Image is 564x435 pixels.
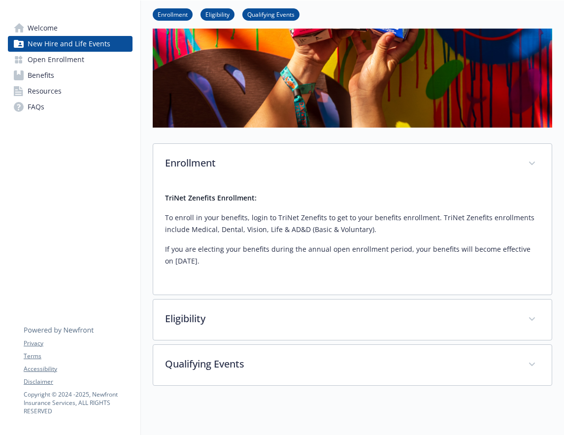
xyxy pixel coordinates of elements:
[8,36,133,52] a: New Hire and Life Events
[24,365,132,373] a: Accessibility
[153,9,193,19] a: Enrollment
[24,377,132,386] a: Disclaimer
[8,99,133,115] a: FAQs
[8,20,133,36] a: Welcome
[28,83,62,99] span: Resources
[28,52,84,67] span: Open Enrollment
[165,357,516,371] p: Qualifying Events
[153,144,552,184] div: Enrollment
[24,339,132,348] a: Privacy
[165,311,516,326] p: Eligibility
[24,390,132,415] p: Copyright © 2024 - 2025 , Newfront Insurance Services, ALL RIGHTS RESERVED
[153,345,552,385] div: Qualifying Events
[200,9,234,19] a: Eligibility
[28,36,110,52] span: New Hire and Life Events
[165,243,540,267] p: If you are electing your benefits during the annual open enrollment period, your benefits will be...
[28,67,54,83] span: Benefits
[28,20,58,36] span: Welcome
[242,9,299,19] a: Qualifying Events
[8,67,133,83] a: Benefits
[24,352,132,361] a: Terms
[8,83,133,99] a: Resources
[165,193,257,202] strong: TriNet Zenefits Enrollment:
[8,52,133,67] a: Open Enrollment
[153,184,552,295] div: Enrollment
[165,212,540,235] p: To enroll in your benefits, login to TriNet Zenefits to get to your benefits enrollment. TriNet Z...
[165,156,516,170] p: Enrollment
[153,300,552,340] div: Eligibility
[28,99,44,115] span: FAQs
